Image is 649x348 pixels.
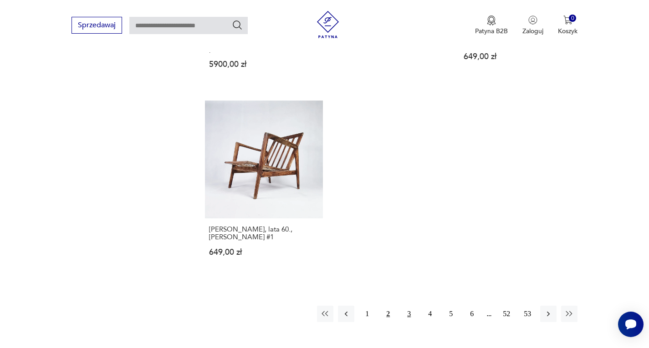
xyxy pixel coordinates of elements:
[464,306,480,322] button: 6
[519,306,536,322] button: 53
[72,23,122,29] a: Sprzedawaj
[380,306,396,322] button: 2
[232,20,243,30] button: Szukaj
[522,15,543,35] button: Zaloguj
[359,306,375,322] button: 1
[72,17,122,34] button: Sprzedawaj
[475,27,508,35] p: Patyna B2B
[569,15,577,22] div: 0
[498,306,515,322] button: 52
[209,30,319,53] h3: Orzechowa geometryczna konsola Art Deco, [GEOGRAPHIC_DATA], połowa XX wieku.
[528,15,537,25] img: Ikonka użytkownika
[464,53,574,61] p: 649,00 zł
[475,15,508,35] a: Ikona medaluPatyna B2B
[209,61,319,68] p: 5900,00 zł
[336,45,446,53] p: 4000,00 zł
[558,27,577,35] p: Koszyk
[401,306,417,322] button: 3
[563,15,572,25] img: Ikona koszyka
[487,15,496,25] img: Ikona medalu
[475,15,508,35] button: Patyna B2B
[422,306,438,322] button: 4
[522,27,543,35] p: Zaloguj
[209,226,319,241] h3: [PERSON_NAME], lata 60., [PERSON_NAME] #1
[558,15,577,35] button: 0Koszyk
[209,248,319,256] p: 649,00 zł
[618,312,644,337] iframe: Smartsupp widget button
[205,101,323,274] a: Fotel Stefan, lata 60., Zenon Bączyk #1[PERSON_NAME], lata 60., [PERSON_NAME] #1649,00 zł
[443,306,459,322] button: 5
[314,11,342,38] img: Patyna - sklep z meblami i dekoracjami vintage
